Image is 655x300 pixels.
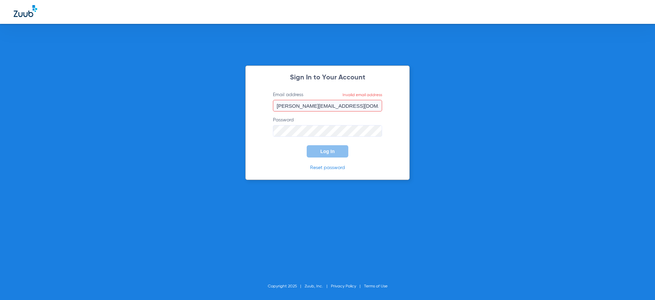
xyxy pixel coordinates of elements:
[310,165,345,170] a: Reset password
[263,74,392,81] h2: Sign In to Your Account
[273,125,382,137] input: Password
[343,93,382,97] span: Invalid email address
[273,117,382,137] label: Password
[307,145,348,157] button: Log In
[268,283,305,290] li: Copyright 2025
[273,91,382,111] label: Email address
[364,284,388,288] a: Terms of Use
[621,267,655,300] iframe: Chat Widget
[331,284,356,288] a: Privacy Policy
[273,100,382,111] input: Email addressInvalid email address
[14,5,37,17] img: Zuub Logo
[320,149,335,154] span: Log In
[305,283,331,290] li: Zuub, Inc.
